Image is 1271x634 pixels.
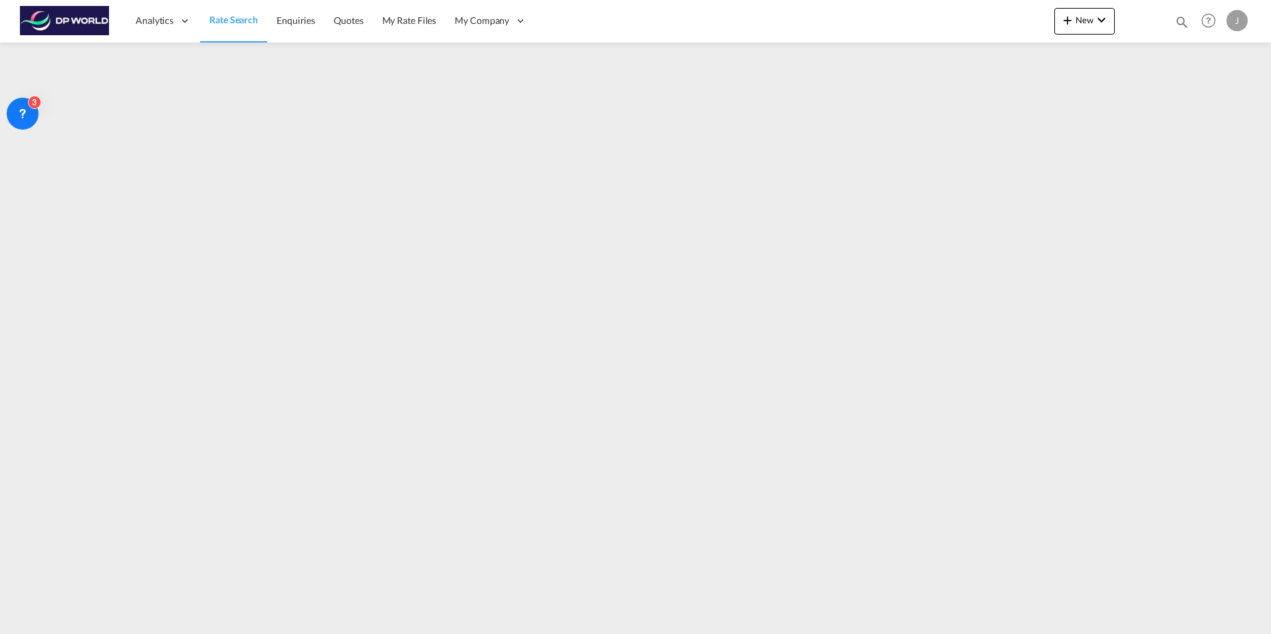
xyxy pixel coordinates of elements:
span: Rate Search [209,14,258,25]
span: My Company [455,14,509,27]
span: Quotes [334,15,363,26]
md-icon: icon-chevron-down [1094,12,1109,28]
div: icon-magnify [1175,15,1189,35]
img: c08ca190194411f088ed0f3ba295208c.png [20,6,110,36]
span: Analytics [136,14,173,27]
span: My Rate Files [382,15,437,26]
span: Help [1197,9,1220,32]
span: New [1060,15,1109,25]
span: Enquiries [277,15,315,26]
div: Help [1197,9,1226,33]
md-icon: icon-magnify [1175,15,1189,29]
div: J [1226,10,1248,31]
button: icon-plus 400-fgNewicon-chevron-down [1054,8,1115,35]
md-icon: icon-plus 400-fg [1060,12,1076,28]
